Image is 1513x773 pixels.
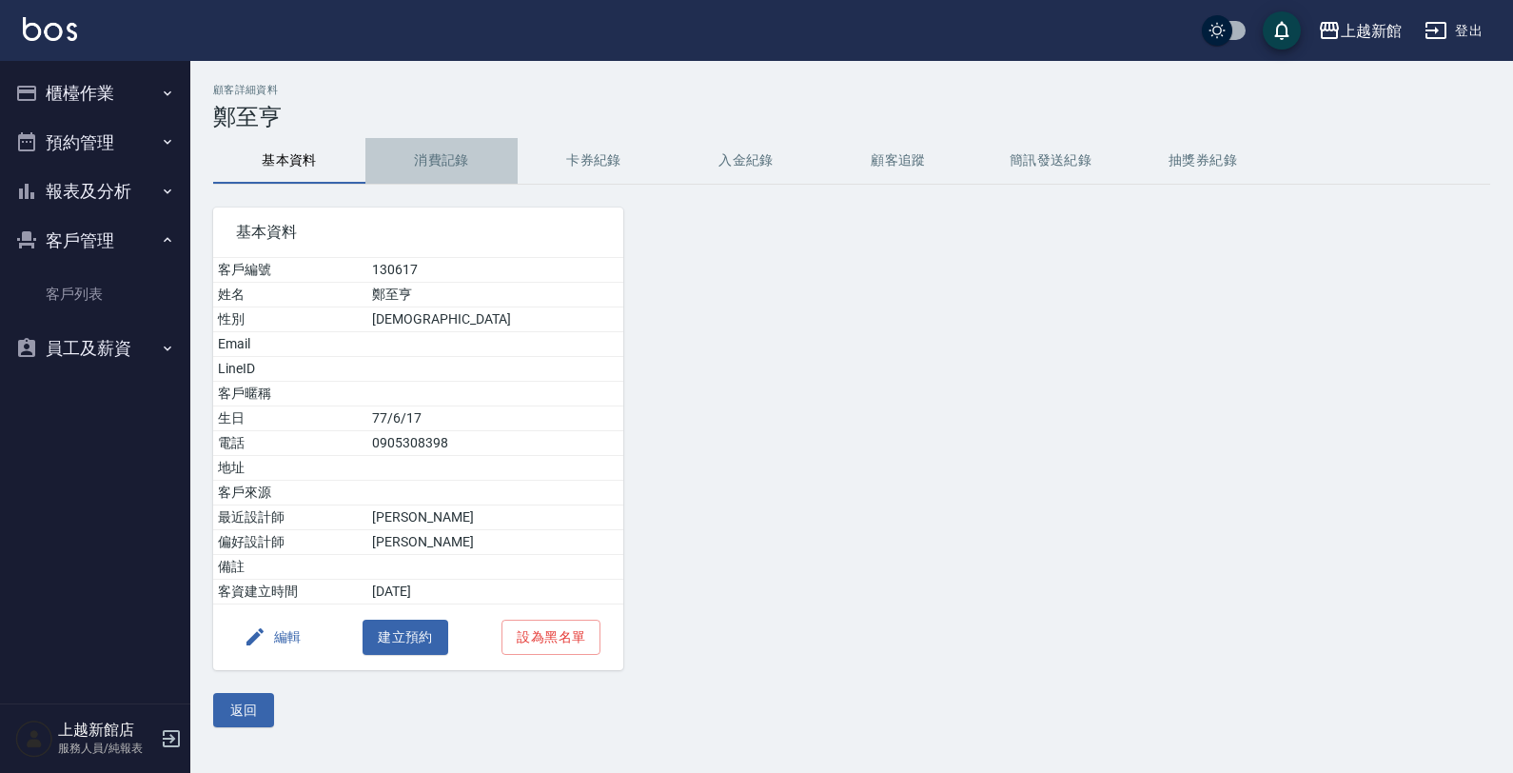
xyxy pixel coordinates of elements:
[518,138,670,184] button: 卡券紀錄
[1417,13,1490,49] button: 登出
[1263,11,1301,50] button: save
[8,324,183,373] button: 員工及薪資
[8,69,183,118] button: 櫃檯作業
[1341,19,1402,43] div: 上越新館
[1310,11,1409,50] button: 上越新館
[365,138,518,184] button: 消費記錄
[213,84,1490,96] h2: 顧客詳細資料
[367,307,623,332] td: [DEMOGRAPHIC_DATA]
[213,555,367,580] td: 備註
[58,721,155,740] h5: 上越新館店
[367,431,623,456] td: 0905308398
[1127,138,1279,184] button: 抽獎券紀錄
[15,720,53,758] img: Person
[213,307,367,332] td: 性別
[367,406,623,431] td: 77/6/17
[501,620,600,655] button: 設為黑名單
[236,223,600,242] span: 基本資料
[213,406,367,431] td: 生日
[213,456,367,481] td: 地址
[367,505,623,530] td: [PERSON_NAME]
[58,740,155,757] p: 服務人員/純報表
[213,138,365,184] button: 基本資料
[8,118,183,168] button: 預約管理
[367,580,623,605] td: [DATE]
[213,382,367,406] td: 客戶暱稱
[670,138,822,184] button: 入金紀錄
[363,620,448,655] button: 建立預約
[213,580,367,605] td: 客資建立時間
[213,258,367,283] td: 客戶編號
[8,272,183,316] a: 客戶列表
[974,138,1127,184] button: 簡訊發送紀錄
[213,431,367,456] td: 電話
[213,505,367,530] td: 最近設計師
[367,283,623,307] td: 鄭至亨
[213,357,367,382] td: LineID
[213,530,367,555] td: 偏好設計師
[213,332,367,357] td: Email
[23,17,77,41] img: Logo
[367,258,623,283] td: 130617
[822,138,974,184] button: 顧客追蹤
[8,167,183,216] button: 報表及分析
[213,481,367,505] td: 客戶來源
[213,104,1490,130] h3: 鄭至亨
[213,693,274,728] button: 返回
[8,216,183,266] button: 客戶管理
[213,283,367,307] td: 姓名
[367,530,623,555] td: [PERSON_NAME]
[236,620,309,655] button: 編輯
